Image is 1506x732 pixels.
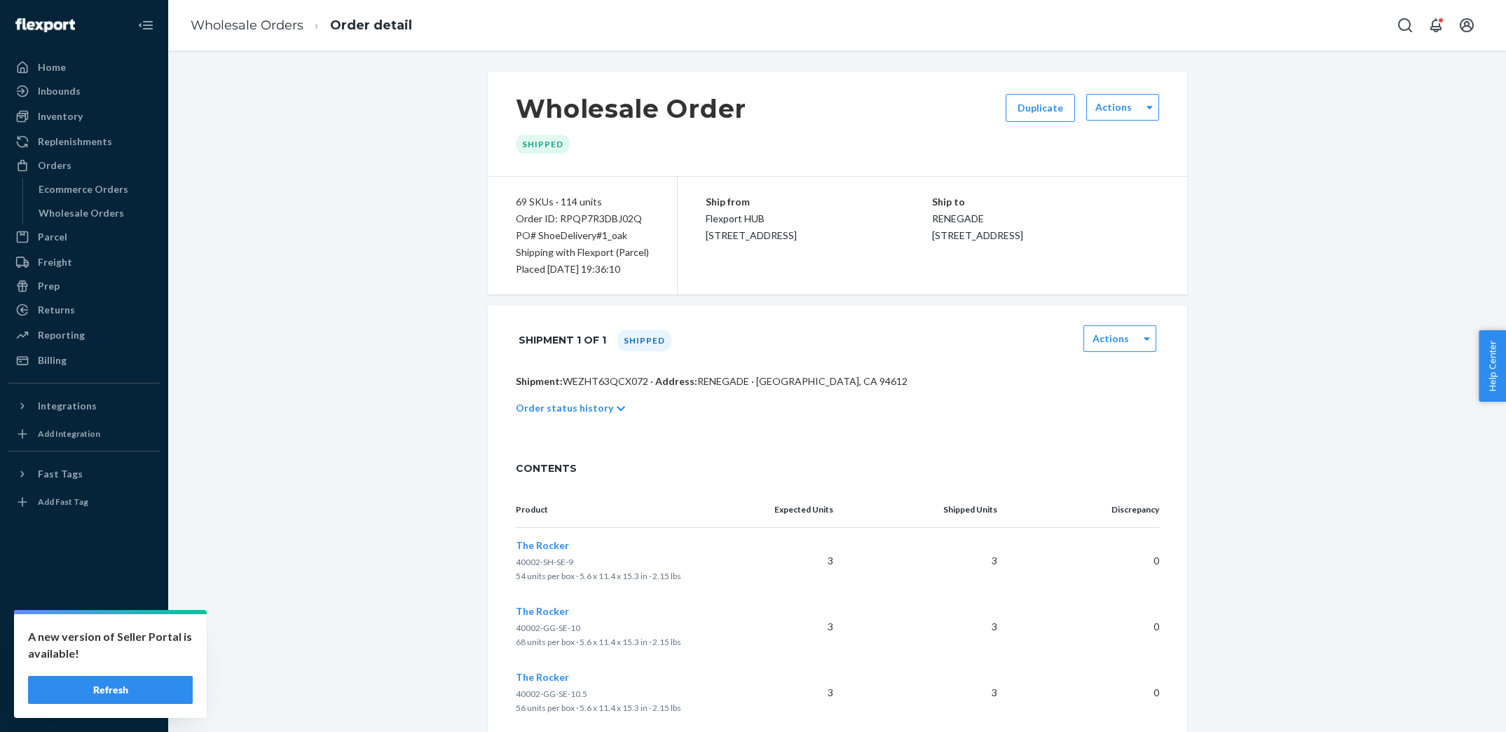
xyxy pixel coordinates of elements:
div: Order ID: RPQP7R3DBJ02Q [516,210,649,227]
div: Freight [38,255,72,269]
a: Home [8,56,160,79]
div: Billing [38,353,67,367]
a: Prep [8,275,160,297]
h1: Wholesale Order [516,94,747,123]
span: 40002-GG-SE-10.5 [516,689,587,699]
div: Replenishments [38,135,112,149]
a: Returns [8,299,160,321]
button: Duplicate [1006,94,1075,122]
div: Inbounds [38,84,81,98]
p: 56 units per box · 5.6 x 11.4 x 15.3 in · 2.15 lbs [516,701,753,715]
p: Discrepancy [1020,503,1158,516]
p: 3 [774,686,833,700]
p: Shipping with Flexport (Parcel) [516,244,649,261]
div: Ecommerce Orders [39,182,128,196]
span: Address: [655,375,697,387]
p: Ship from [706,194,933,210]
span: The Rocker [516,539,569,551]
p: 3 [856,554,997,568]
p: 54 units per box · 5.6 x 11.4 x 15.3 in · 2.15 lbs [516,569,753,583]
div: 69 SKUs · 114 units [516,194,649,210]
p: 3 [856,620,997,634]
a: Talk to Support [8,645,160,667]
p: 3 [856,686,997,700]
p: 0 [1020,554,1158,568]
div: Parcel [38,230,67,244]
a: Help Center [8,669,160,691]
p: 3 [774,620,833,634]
div: Integrations [38,399,97,413]
label: Actions [1093,332,1129,346]
div: Shipped [617,330,671,351]
div: Reporting [38,328,85,342]
div: Add Integration [38,428,100,440]
a: Reporting [8,324,160,346]
button: Help Center [1479,330,1506,402]
span: RENEGADE [STREET_ADDRESS] [932,212,1023,241]
a: Inbounds [8,80,160,102]
p: Ship to [932,194,1159,210]
p: Order status history [516,401,613,415]
p: WEZHT63QCX072 · RENEGADE · [GEOGRAPHIC_DATA], CA 94612 [516,374,1159,388]
a: Wholesale Orders [32,202,160,224]
span: Shipment: [516,375,563,387]
span: CONTENTS [516,461,1159,475]
a: Ecommerce Orders [32,178,160,201]
a: Settings [8,621,160,644]
p: 0 [1020,686,1158,700]
img: Flexport logo [15,18,75,32]
p: 68 units per box · 5.6 x 11.4 x 15.3 in · 2.15 lbs [516,635,753,649]
div: Inventory [38,109,83,123]
span: 40002-GG-SE-10 [516,623,580,633]
div: Wholesale Orders [39,206,124,220]
a: Billing [8,349,160,372]
ol: breadcrumbs [179,5,423,46]
label: Actions [1095,100,1132,114]
div: Fast Tags [38,467,83,481]
p: 3 [774,554,833,568]
button: Integrations [8,395,160,417]
a: Inventory [8,105,160,128]
span: Flexport HUB [STREET_ADDRESS] [706,212,797,241]
div: Shipped [516,135,570,154]
div: Orders [38,158,71,172]
span: 40002-SH-SE-9 [516,557,573,567]
button: The Rocker [516,538,569,553]
button: Refresh [28,676,193,704]
p: Shipped Units [856,503,997,516]
p: Expected Units [774,503,833,516]
div: PO# ShoeDelivery#1_oak [516,227,649,244]
a: Freight [8,251,160,273]
a: Add Fast Tag [8,491,160,513]
div: Add Fast Tag [38,496,88,508]
div: Placed [DATE] 19:36:10 [516,261,649,278]
span: The Rocker [516,605,569,617]
a: Parcel [8,226,160,248]
div: Prep [38,279,60,293]
span: The Rocker [516,671,569,683]
button: Fast Tags [8,463,160,485]
p: Product [516,503,753,516]
button: The Rocker [516,604,569,618]
a: Add Integration [8,423,160,445]
button: Open Search Box [1391,11,1419,39]
button: Close Navigation [132,11,160,39]
button: Open account menu [1453,11,1481,39]
a: Replenishments [8,130,160,153]
button: Open notifications [1422,11,1450,39]
div: Returns [38,303,75,317]
div: Home [38,60,66,74]
a: Wholesale Orders [191,18,303,33]
p: 0 [1020,620,1158,634]
h1: Shipment 1 of 1 [519,325,606,355]
button: The Rocker [516,670,569,684]
button: Give Feedback [8,693,160,715]
a: Order detail [330,18,412,33]
p: A new version of Seller Portal is available! [28,628,193,662]
a: Orders [8,154,160,177]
